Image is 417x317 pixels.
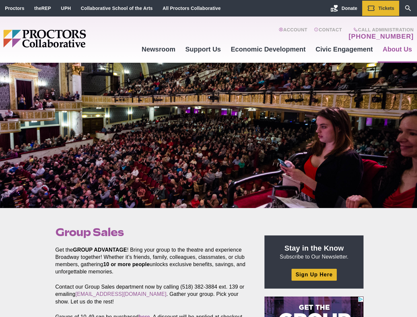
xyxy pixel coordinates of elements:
span: Call Administration [347,27,414,32]
strong: GROUP ADVANTAGE [73,247,127,253]
a: Account [279,27,307,40]
a: About Us [378,40,417,58]
a: Contact [314,27,342,40]
h1: Group Sales [55,226,250,238]
strong: Stay in the Know [285,244,344,252]
p: Get the ! Bring your group to the theatre and experience Broadway together! Whether it’s friends,... [55,246,250,275]
a: Support Us [180,40,226,58]
p: Subscribe to Our Newsletter. [272,243,356,261]
a: Sign Up Here [292,269,336,280]
a: [PHONE_NUMBER] [349,32,414,40]
strong: 10 or more people [103,262,150,267]
a: [EMAIL_ADDRESS][DOMAIN_NAME] [75,291,166,297]
a: Proctors [5,6,24,11]
a: Economic Development [226,40,311,58]
span: Tickets [378,6,394,11]
a: Collaborative School of the Arts [81,6,153,11]
a: Newsroom [137,40,180,58]
a: Search [399,1,417,16]
span: Donate [342,6,357,11]
a: All Proctors Collaborative [162,6,221,11]
img: Proctors logo [3,30,137,48]
a: Civic Engagement [311,40,378,58]
a: UPH [61,6,71,11]
a: theREP [34,6,51,11]
p: Contact our Group Sales department now by calling (518) 382-3884 ext. 139 or emailing . Gather yo... [55,283,250,305]
a: Tickets [362,1,399,16]
a: Donate [326,1,362,16]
